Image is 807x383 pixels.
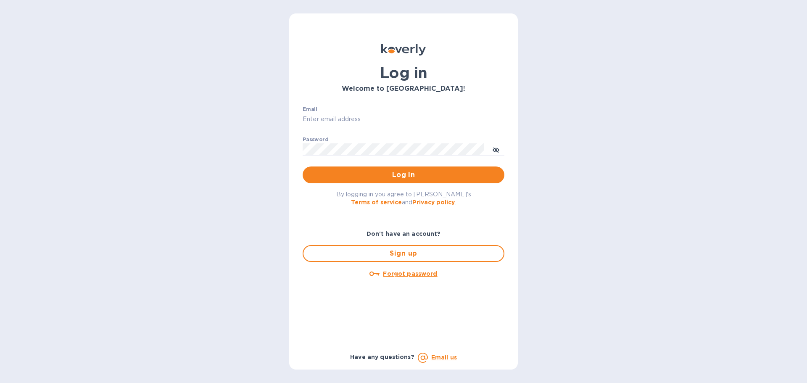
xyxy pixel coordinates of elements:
[412,199,455,206] a: Privacy policy
[350,354,414,360] b: Have any questions?
[310,248,497,259] span: Sign up
[309,170,498,180] span: Log in
[431,354,457,361] a: Email us
[303,64,504,82] h1: Log in
[367,230,441,237] b: Don't have an account?
[303,113,504,126] input: Enter email address
[303,85,504,93] h3: Welcome to [GEOGRAPHIC_DATA]!
[303,137,328,142] label: Password
[303,107,317,112] label: Email
[381,44,426,55] img: Koverly
[383,270,437,277] u: Forgot password
[351,199,402,206] a: Terms of service
[303,166,504,183] button: Log in
[488,141,504,158] button: toggle password visibility
[336,191,471,206] span: By logging in you agree to [PERSON_NAME]'s and .
[303,245,504,262] button: Sign up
